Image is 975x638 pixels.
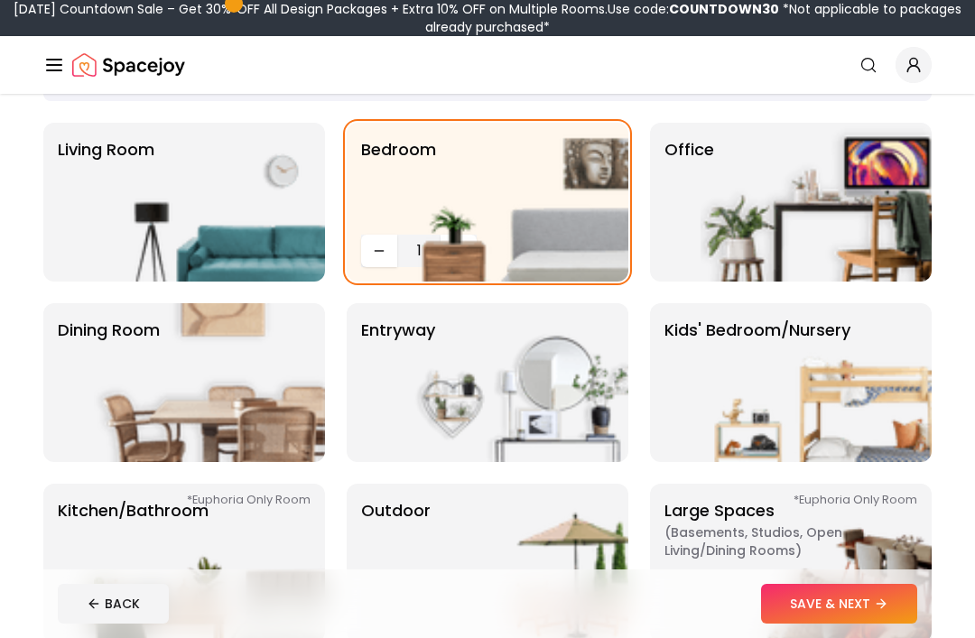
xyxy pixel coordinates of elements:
button: Decrease quantity [361,235,397,267]
nav: Global [43,36,932,94]
img: Living Room [94,123,325,282]
img: entryway [397,303,628,462]
a: Spacejoy [72,47,185,83]
p: Living Room [58,137,154,267]
p: Large Spaces [664,498,890,628]
img: Kids' Bedroom/Nursery [701,303,932,462]
p: Dining Room [58,318,160,448]
img: Office [701,123,932,282]
button: BACK [58,584,169,624]
p: Office [664,137,714,267]
button: SAVE & NEXT [761,584,917,624]
img: Spacejoy Logo [72,47,185,83]
p: Kids' Bedroom/Nursery [664,318,850,448]
p: Bedroom [361,137,436,227]
p: Outdoor [361,498,431,628]
p: Kitchen/Bathroom [58,498,209,628]
img: Dining Room [94,303,325,462]
p: entryway [361,318,435,448]
span: ( Basements, Studios, Open living/dining rooms ) [664,523,890,559]
img: Bedroom [397,123,628,282]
